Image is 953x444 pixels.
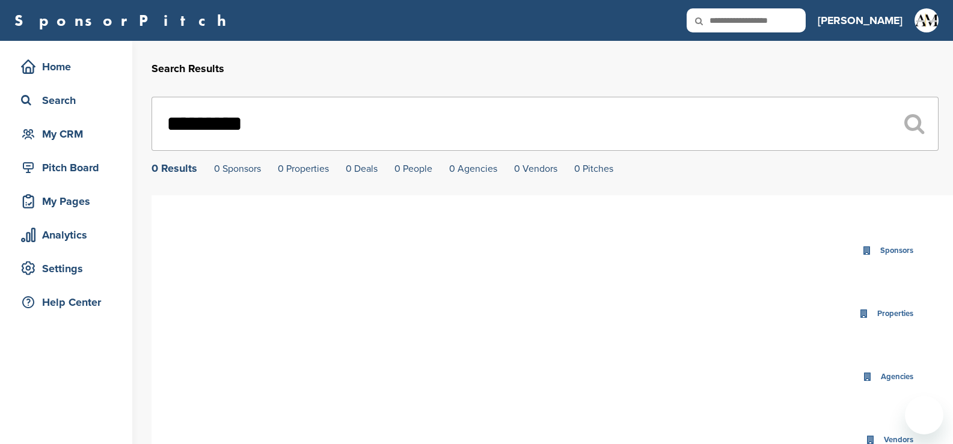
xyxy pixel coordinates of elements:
a: 0 Deals [346,163,378,175]
a: Pitch Board [12,154,120,181]
div: Help Center [18,291,120,313]
a: SponsorPitch [14,13,234,28]
a: 0 Pitches [574,163,613,175]
div: Pitch Board [18,157,120,178]
div: Properties [874,307,916,321]
a: Search [12,87,120,114]
a: Analytics [12,221,120,249]
a: My CRM [12,120,120,148]
div: Search [18,90,120,111]
div: 0 Results [152,163,197,174]
a: 0 People [394,163,432,175]
a: 0 Properties [278,163,329,175]
div: Sponsors [877,244,916,258]
div: Agencies [878,370,916,384]
h2: Search Results [152,61,939,77]
a: 0 Vendors [514,163,557,175]
h3: [PERSON_NAME] [818,12,902,29]
a: 0 Agencies [449,163,497,175]
div: Home [18,56,120,78]
a: Home [12,53,120,81]
a: 0 Sponsors [214,163,261,175]
a: Settings [12,255,120,282]
div: Settings [18,258,120,279]
div: My Pages [18,190,120,212]
a: My Pages [12,187,120,215]
div: My CRM [18,123,120,145]
a: [PERSON_NAME] [818,7,902,34]
a: Help Center [12,288,120,316]
img: Armusmedia final logo sq 512x512 [915,8,939,32]
iframe: Button to launch messaging window [905,396,943,434]
div: Analytics [18,224,120,246]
